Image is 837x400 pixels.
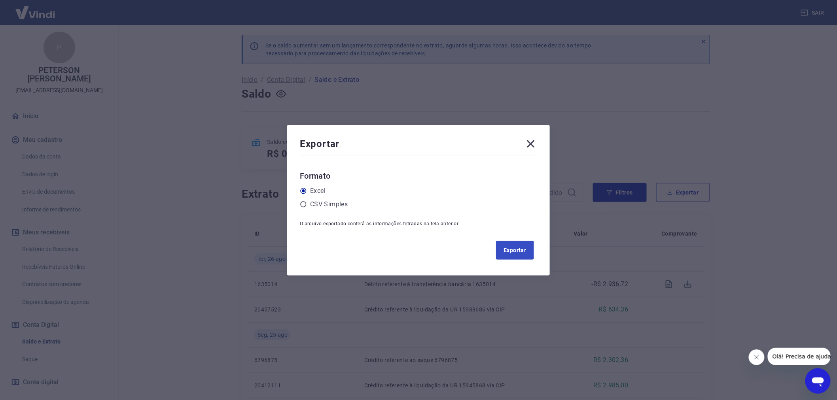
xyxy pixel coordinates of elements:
iframe: Botão para abrir a janela de mensagens [805,368,831,394]
label: CSV Simples [310,200,348,209]
div: Exportar [300,138,537,153]
span: Olá! Precisa de ajuda? [5,6,66,12]
h6: Formato [300,170,537,182]
span: O arquivo exportado conterá as informações filtradas na tela anterior [300,221,459,226]
iframe: Fechar mensagem [749,349,765,365]
label: Excel [310,186,326,196]
button: Exportar [496,241,534,260]
iframe: Mensagem da empresa [768,348,831,365]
